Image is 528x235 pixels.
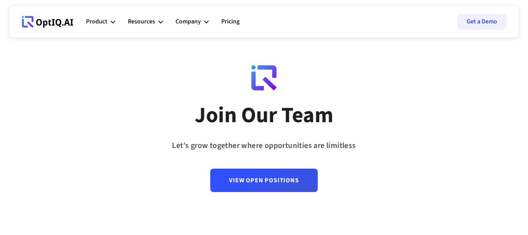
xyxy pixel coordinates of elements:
[195,102,333,129] div: Join Our Team
[86,16,107,27] div: Product
[457,14,507,30] a: Get a Demo
[128,16,155,27] div: Resources
[221,10,240,34] a: Pricing
[128,10,163,34] div: Resources
[172,139,356,153] div: Let’s grow together where opportunities are limitless
[86,10,115,34] div: Product
[22,10,73,34] a: Webflow Homepage
[210,169,317,192] a: View Open Positions
[175,16,201,27] div: Company
[175,10,209,34] div: Company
